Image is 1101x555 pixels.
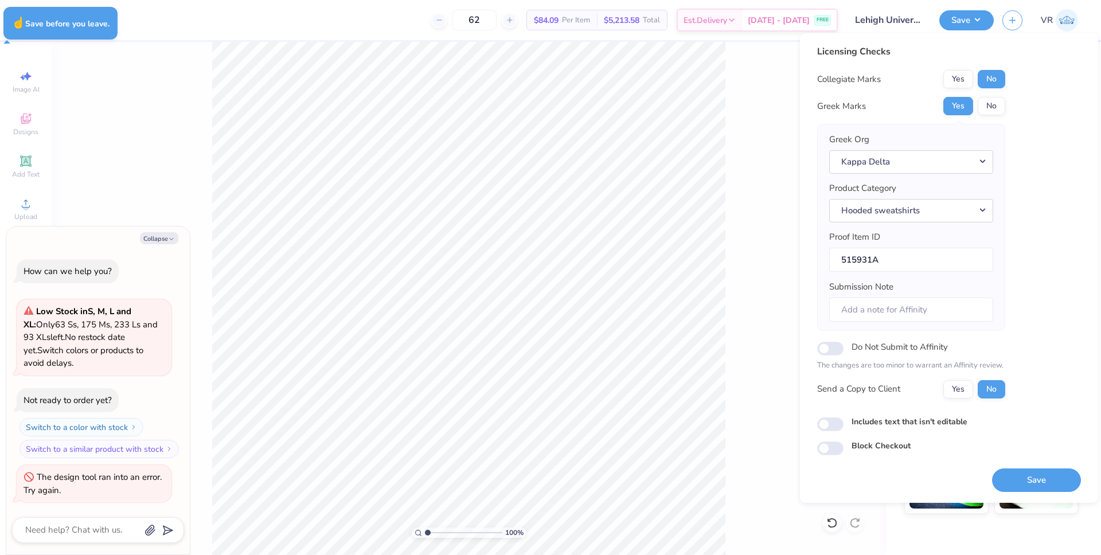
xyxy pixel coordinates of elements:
strong: Low Stock in S, M, L and XL : [24,306,131,330]
button: No [978,380,1005,398]
div: Greek Marks [817,100,866,113]
button: No [978,97,1005,115]
input: Untitled Design [846,9,931,32]
span: Only 63 Ss, 175 Ms, 233 Ls and 93 XLs left. Switch colors or products to avoid delays. [24,306,158,369]
button: Yes [943,97,973,115]
input: – – [452,10,497,30]
input: Add a note for Affinity [829,298,993,322]
span: Total [643,14,660,26]
button: Save [992,468,1081,492]
img: Vincent Roxas [1056,9,1078,32]
span: Add Text [12,170,40,179]
span: $84.09 [534,14,559,26]
div: The design tool ran into an error. Try again. [24,471,162,496]
button: No [978,70,1005,88]
span: Per Item [562,14,590,26]
label: Submission Note [829,280,893,294]
label: Product Category [829,182,896,195]
button: Switch to a color with stock [19,418,143,436]
button: Collapse [140,232,178,244]
span: Upload [14,212,37,221]
span: Est. Delivery [684,14,727,26]
label: Do Not Submit to Affinity [852,339,948,354]
span: $5,213.58 [604,14,639,26]
span: 100 % [505,527,524,538]
label: Proof Item ID [829,230,880,244]
p: The changes are too minor to warrant an Affinity review. [817,360,1005,372]
div: Send a Copy to Client [817,382,900,396]
img: Switch to a similar product with stock [166,445,173,452]
div: How can we help you? [24,265,112,277]
label: Greek Org [829,133,869,146]
label: Includes text that isn't editable [852,416,967,428]
div: Licensing Checks [817,45,1005,58]
label: Block Checkout [852,440,911,452]
span: [DATE] - [DATE] [748,14,810,26]
button: Yes [943,380,973,398]
span: Designs [13,127,38,136]
button: Yes [943,70,973,88]
img: Switch to a color with stock [130,424,137,431]
button: Switch to a similar product with stock [19,440,179,458]
div: Collegiate Marks [817,73,881,86]
span: No restock date yet. [24,331,125,356]
button: Kappa Delta [829,150,993,174]
span: Image AI [13,85,40,94]
a: VR [1041,9,1078,32]
button: Hooded sweatshirts [829,199,993,222]
span: VR [1041,14,1053,27]
span: FREE [817,16,829,24]
button: Save [939,10,994,30]
div: Not ready to order yet? [24,394,112,406]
